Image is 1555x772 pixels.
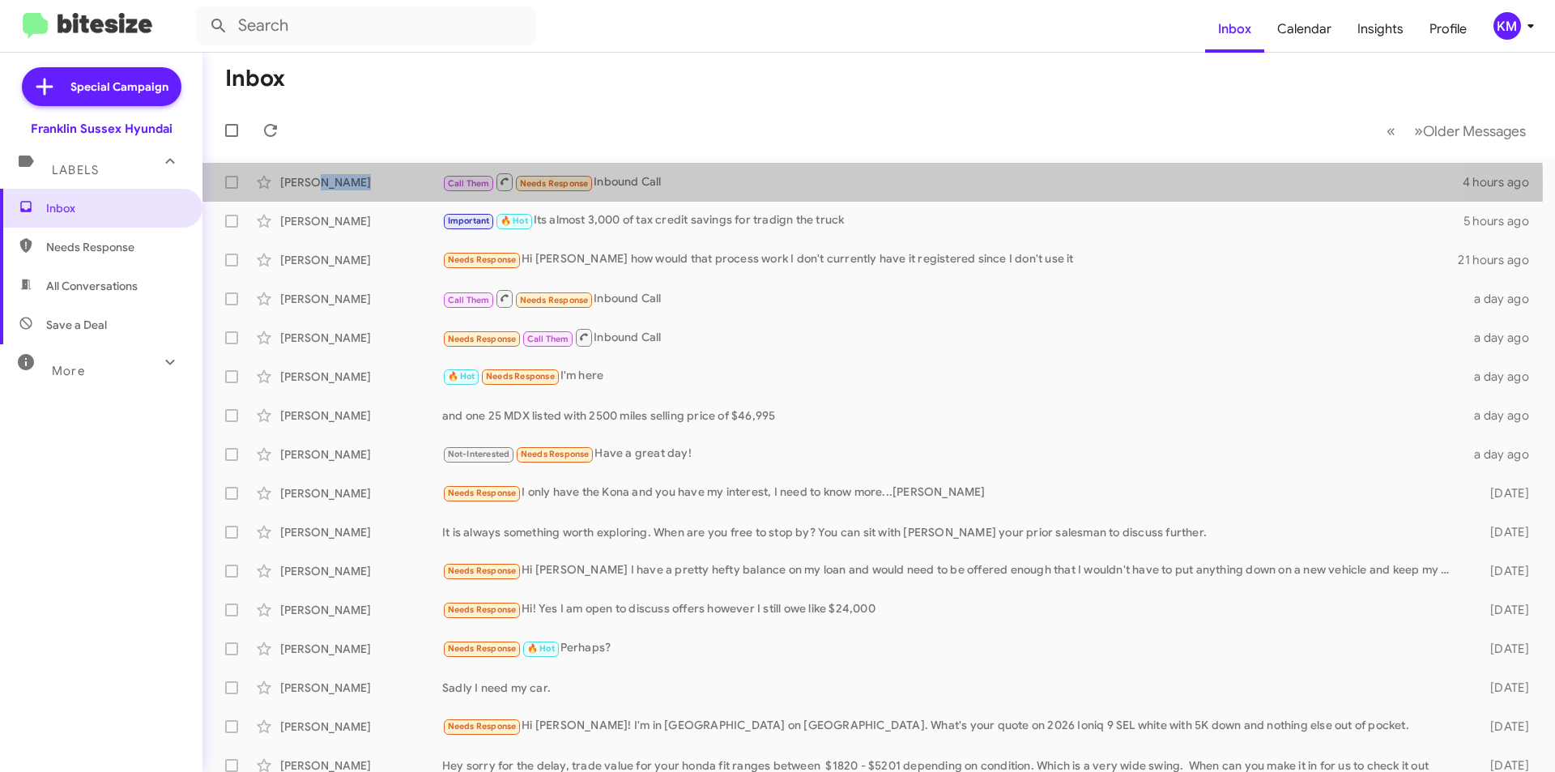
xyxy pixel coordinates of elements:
span: Needs Response [448,488,517,498]
div: [DATE] [1464,563,1542,579]
div: Sadly I need my car. [442,680,1464,696]
button: KM [1480,12,1537,40]
a: Special Campaign [22,67,181,106]
div: [PERSON_NAME] [280,446,442,463]
div: Its almost 3,000 of tax credit savings for tradign the truck [442,211,1463,230]
button: Next [1404,114,1536,147]
div: [DATE] [1464,719,1542,735]
div: Inbound Call [442,327,1464,348]
div: [PERSON_NAME] [280,252,442,268]
span: « [1387,121,1395,141]
div: [DATE] [1464,641,1542,657]
div: a day ago [1464,330,1542,346]
div: Inbound Call [442,172,1463,192]
div: [PERSON_NAME] [280,524,442,540]
div: Hi [PERSON_NAME]! I'm in [GEOGRAPHIC_DATA] on [GEOGRAPHIC_DATA]. What's your quote on 2026 Ioniq ... [442,717,1464,736]
a: Inbox [1205,6,1264,53]
div: It is always something worth exploring. When are you free to stop by? You can sit with [PERSON_NA... [442,524,1464,540]
span: Labels [52,163,99,177]
div: [DATE] [1464,524,1542,540]
span: Call Them [448,178,490,189]
div: KM [1493,12,1521,40]
div: 21 hours ago [1458,252,1542,268]
span: Needs Response [448,643,517,654]
button: Previous [1377,114,1405,147]
div: I'm here [442,367,1464,386]
span: Needs Response [520,295,589,305]
a: Calendar [1264,6,1344,53]
div: a day ago [1464,407,1542,424]
div: 4 hours ago [1463,174,1542,190]
nav: Page navigation example [1378,114,1536,147]
span: 🔥 Hot [527,643,555,654]
div: Hi! Yes I am open to discuss offers however I still owe like $24,000 [442,600,1464,619]
div: [PERSON_NAME] [280,369,442,385]
span: Needs Response [448,604,517,615]
div: [PERSON_NAME] [280,291,442,307]
div: Hi [PERSON_NAME] how would that process work I don't currently have it registered since I don't u... [442,250,1458,269]
div: [PERSON_NAME] [280,330,442,346]
a: Profile [1417,6,1480,53]
input: Search [196,6,536,45]
span: Needs Response [486,371,555,382]
span: All Conversations [46,278,138,294]
div: Franklin Sussex Hyundai [31,121,173,137]
span: Not-Interested [448,449,510,459]
span: Needs Response [448,721,517,731]
span: Needs Response [520,178,589,189]
div: [PERSON_NAME] [280,641,442,657]
span: Inbox [46,200,184,216]
div: [PERSON_NAME] [280,680,442,696]
span: 🔥 Hot [501,215,528,226]
div: [PERSON_NAME] [280,485,442,501]
div: and one 25 MDX listed with 2500 miles selling price of $46,995 [442,407,1464,424]
div: a day ago [1464,369,1542,385]
div: [DATE] [1464,602,1542,618]
span: Needs Response [46,239,184,255]
div: a day ago [1464,291,1542,307]
div: [PERSON_NAME] [280,174,442,190]
span: Save a Deal [46,317,107,333]
div: [PERSON_NAME] [280,407,442,424]
div: [PERSON_NAME] [280,719,442,735]
div: I only have the Kona and you have my interest, I need to know more...[PERSON_NAME] [442,484,1464,502]
h1: Inbox [225,66,285,92]
span: Important [448,215,490,226]
span: Needs Response [448,565,517,576]
div: [PERSON_NAME] [280,602,442,618]
div: [PERSON_NAME] [280,213,442,229]
span: Needs Response [448,334,517,344]
div: Hi [PERSON_NAME] I have a pretty hefty balance on my loan and would need to be offered enough tha... [442,561,1464,580]
span: Special Campaign [70,79,168,95]
span: Call Them [527,334,569,344]
div: Have a great day! [442,445,1464,463]
span: Needs Response [521,449,590,459]
div: [PERSON_NAME] [280,563,442,579]
div: Inbound Call [442,288,1464,309]
span: Older Messages [1423,122,1526,140]
span: 🔥 Hot [448,371,475,382]
span: » [1414,121,1423,141]
span: Needs Response [448,254,517,265]
div: a day ago [1464,446,1542,463]
div: Perhaps? [442,639,1464,658]
a: Insights [1344,6,1417,53]
div: [DATE] [1464,680,1542,696]
div: [DATE] [1464,485,1542,501]
span: Call Them [448,295,490,305]
div: 5 hours ago [1463,213,1542,229]
span: More [52,364,85,378]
